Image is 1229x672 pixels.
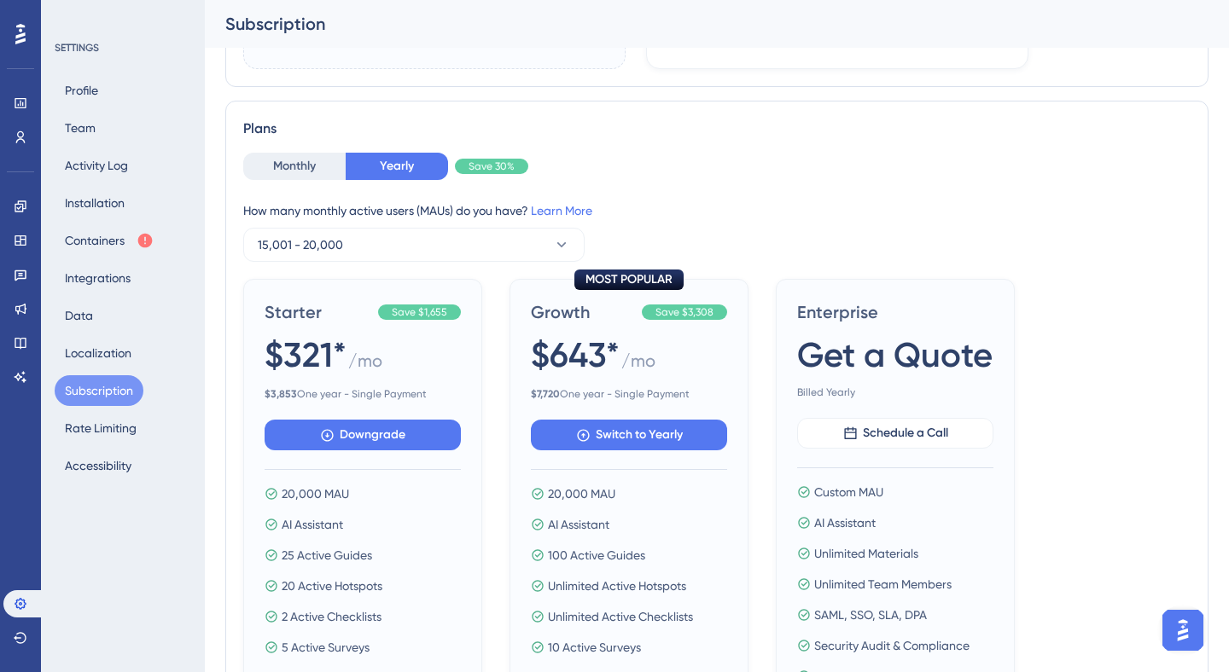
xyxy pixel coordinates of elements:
[348,349,382,380] span: / mo
[548,576,686,596] span: Unlimited Active Hotspots
[531,420,727,450] button: Switch to Yearly
[1157,605,1209,656] iframe: UserGuiding AI Assistant Launcher
[814,605,927,625] span: SAML, SSO, SLA, DPA
[243,153,346,180] button: Monthly
[55,150,138,181] button: Activity Log
[55,413,147,443] button: Rate Limiting
[55,263,141,293] button: Integrations
[340,425,405,445] span: Downgrade
[596,425,683,445] span: Switch to Yearly
[282,545,372,565] span: 25 Active Guides
[797,331,993,379] span: Get a Quote
[265,387,461,401] span: One year - Single Payment
[814,635,970,656] span: Security Audit & Compliance
[814,543,918,564] span: Unlimited Materials
[814,513,876,533] span: AI Assistant
[265,420,461,450] button: Downgrade
[548,545,645,565] span: 100 Active Guides
[548,637,641,658] span: 10 Active Surveys
[392,305,447,319] span: Save $1,655
[531,387,727,401] span: One year - Single Payment
[814,574,952,594] span: Unlimited Team Members
[797,300,993,324] span: Enterprise
[55,225,164,256] button: Containers
[548,606,693,627] span: Unlimited Active Checklists
[282,484,349,504] span: 20,000 MAU
[282,576,382,596] span: 20 Active Hotspots
[55,41,193,55] div: SETTINGS
[346,153,448,180] button: Yearly
[265,331,347,379] span: $321*
[282,606,382,627] span: 2 Active Checklists
[282,514,343,535] span: AI Assistant
[531,331,620,379] span: $643*
[55,450,142,481] button: Accessibility
[282,637,370,658] span: 5 Active Surveys
[797,418,993,449] button: Schedule a Call
[797,385,993,399] span: Billed Yearly
[265,388,297,400] b: $ 3,853
[548,484,615,504] span: 20,000 MAU
[863,423,948,443] span: Schedule a Call
[243,228,585,262] button: 15,001 - 20,000
[548,514,609,535] span: AI Assistant
[469,159,515,173] span: Save 30%
[258,235,343,255] span: 15,001 - 20,000
[55,113,106,143] button: Team
[814,482,883,502] span: Custom MAU
[55,75,108,106] button: Profile
[243,200,1191,221] div: How many monthly active users (MAUs) do you have?
[225,12,1166,36] div: Subscription
[655,305,714,319] span: Save $3,308
[55,300,103,331] button: Data
[265,300,371,324] span: Starter
[55,375,143,406] button: Subscription
[574,269,684,290] div: MOST POPULAR
[243,119,1191,139] div: Plans
[531,204,592,217] a: Learn More
[55,188,135,218] button: Installation
[55,338,142,368] button: Localization
[531,300,635,324] span: Growth
[621,349,655,380] span: / mo
[531,388,560,400] b: $ 7,720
